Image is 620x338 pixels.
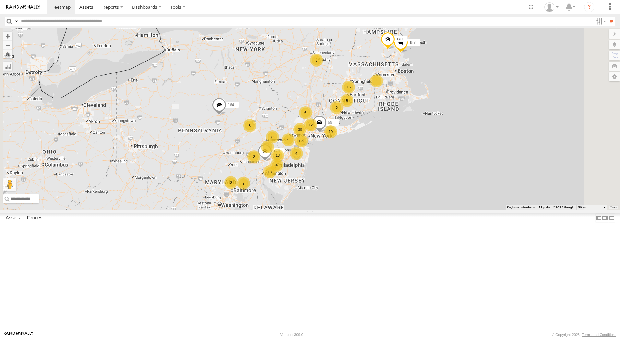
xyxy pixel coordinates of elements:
[24,213,45,222] label: Fences
[261,141,274,153] div: 5
[3,213,23,222] label: Assets
[542,2,561,12] div: Jay Meuse
[328,120,332,125] span: 69
[263,165,276,178] div: 18
[593,17,607,26] label: Search Filter Options
[370,74,383,87] div: 8
[243,119,256,132] div: 8
[295,134,308,147] div: 122
[324,125,337,138] div: 10
[290,147,303,160] div: 4
[299,106,312,119] div: 6
[340,94,353,107] div: 6
[228,103,234,107] span: 164
[14,17,19,26] label: Search Query
[507,205,535,210] button: Keyboard shortcuts
[342,81,355,94] div: 15
[609,72,620,81] label: Map Settings
[6,5,40,9] img: rand-logo.svg
[552,333,616,337] div: © Copyright 2025 -
[409,41,416,45] span: 157
[271,149,284,162] div: 13
[584,2,594,12] i: ?
[3,50,12,58] button: Zoom Home
[282,133,295,146] div: 9
[3,40,12,50] button: Zoom out
[602,213,608,223] label: Dock Summary Table to the Right
[237,177,250,190] div: 9
[3,32,12,40] button: Zoom in
[539,206,574,209] span: Map data ©2025 Google
[3,178,16,191] button: Drag Pegman onto the map to open Street View
[270,159,283,172] div: 6
[310,54,323,67] div: 3
[280,333,305,337] div: Version: 309.01
[3,62,12,71] label: Measure
[609,213,615,223] label: Hide Summary Table
[578,206,587,209] span: 50 km
[304,118,317,131] div: 12
[247,150,260,163] div: 2
[266,130,279,143] div: 8
[582,333,616,337] a: Terms and Conditions
[576,205,607,210] button: Map Scale: 50 km per 51 pixels
[330,101,343,114] div: 3
[595,213,602,223] label: Dock Summary Table to the Left
[396,37,403,41] span: 140
[224,176,237,189] div: 2
[4,332,33,338] a: Visit our Website
[293,123,306,136] div: 30
[610,206,617,209] a: Terms (opens in new tab)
